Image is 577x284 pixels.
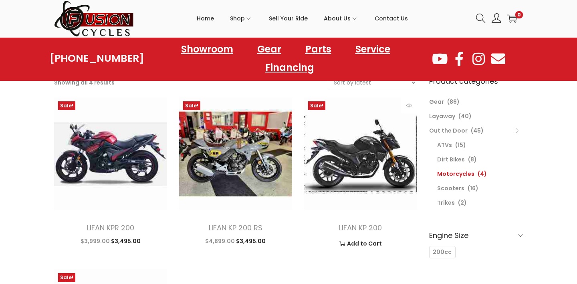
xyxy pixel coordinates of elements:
[236,237,266,245] span: 3,495.00
[468,155,477,163] span: (8)
[375,0,408,36] a: Contact Us
[144,40,431,77] nav: Menu
[50,53,144,64] a: [PHONE_NUMBER]
[347,40,398,58] a: Service
[458,199,467,207] span: (2)
[249,40,289,58] a: Gear
[437,141,452,149] a: ATVs
[197,8,214,28] span: Home
[507,14,517,23] a: 0
[429,127,468,135] a: Out the Door
[205,237,209,245] span: $
[447,98,460,106] span: (86)
[328,76,417,89] select: Shop order
[81,237,110,245] span: 3,999.00
[197,0,214,36] a: Home
[437,199,455,207] a: Trikes
[269,0,308,36] a: Sell Your Ride
[297,40,339,58] a: Parts
[81,237,84,245] span: $
[205,237,235,245] span: 4,899.00
[324,8,351,28] span: About Us
[455,141,466,149] span: (15)
[87,223,134,233] a: LIFAN KPR 200
[134,0,470,36] nav: Primary navigation
[429,112,455,120] a: Layaway
[173,40,241,58] a: Showroom
[375,8,408,28] span: Contact Us
[111,237,141,245] span: 3,495.00
[230,0,253,36] a: Shop
[54,77,115,88] p: Showing all 4 results
[230,8,245,28] span: Shop
[478,170,487,178] span: (4)
[257,58,322,77] a: Financing
[437,184,464,192] a: Scooters
[471,127,484,135] span: (45)
[429,98,444,106] a: Gear
[209,223,262,233] a: LIFAN KP 200 RS
[429,76,523,87] h6: Product categories
[339,223,382,233] a: LIFAN KP 200
[269,8,308,28] span: Sell Your Ride
[401,97,417,113] span: Quick View
[111,237,115,245] span: $
[324,0,359,36] a: About Us
[429,226,523,245] h6: Engine Size
[437,155,465,163] a: Dirt Bikes
[310,238,411,250] a: Add to Cart
[468,184,478,192] span: (16)
[433,248,452,256] span: 200cc
[236,237,240,245] span: $
[458,112,472,120] span: (40)
[437,170,474,178] a: Motorcycles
